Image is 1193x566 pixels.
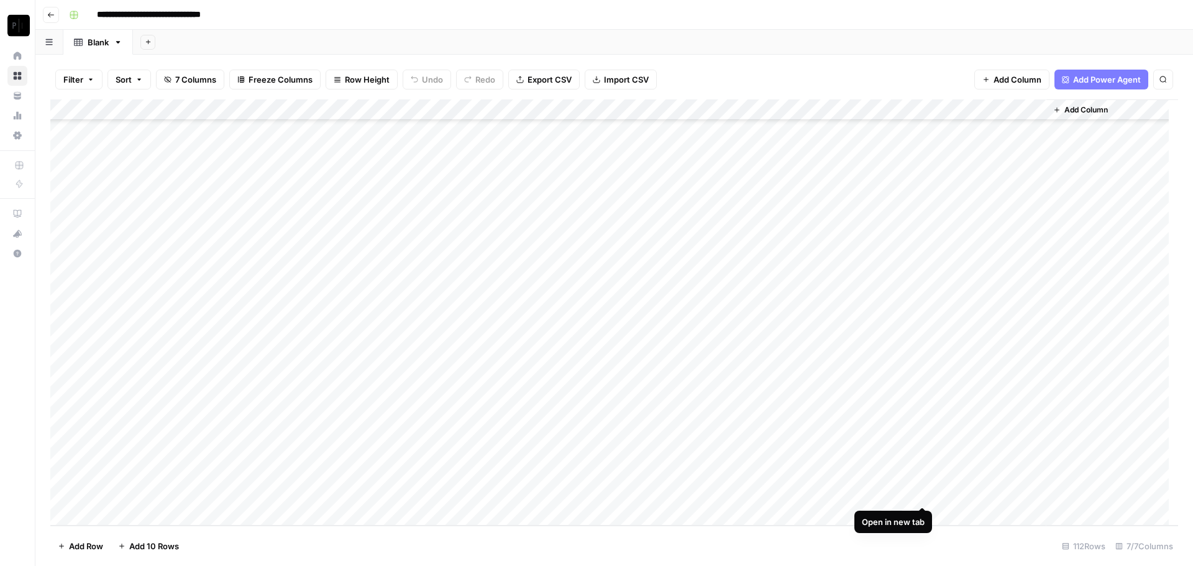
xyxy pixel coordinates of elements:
[403,70,451,89] button: Undo
[249,73,313,86] span: Freeze Columns
[7,126,27,145] a: Settings
[63,30,133,55] a: Blank
[7,46,27,66] a: Home
[1048,102,1113,118] button: Add Column
[1064,104,1108,116] span: Add Column
[7,106,27,126] a: Usage
[175,73,216,86] span: 7 Columns
[69,540,103,552] span: Add Row
[422,73,443,86] span: Undo
[994,73,1041,86] span: Add Column
[7,224,27,244] button: What's new?
[55,70,103,89] button: Filter
[8,224,27,243] div: What's new?
[345,73,390,86] span: Row Height
[7,244,27,263] button: Help + Support
[1057,536,1110,556] div: 112 Rows
[7,204,27,224] a: AirOps Academy
[229,70,321,89] button: Freeze Columns
[116,73,132,86] span: Sort
[156,70,224,89] button: 7 Columns
[1054,70,1148,89] button: Add Power Agent
[862,516,925,528] div: Open in new tab
[7,66,27,86] a: Browse
[7,86,27,106] a: Your Data
[326,70,398,89] button: Row Height
[88,36,109,48] div: Blank
[508,70,580,89] button: Export CSV
[129,540,179,552] span: Add 10 Rows
[475,73,495,86] span: Redo
[585,70,657,89] button: Import CSV
[604,73,649,86] span: Import CSV
[7,10,27,41] button: Workspace: Paragon Intel - Copyediting
[50,536,111,556] button: Add Row
[1110,536,1178,556] div: 7/7 Columns
[111,536,186,556] button: Add 10 Rows
[63,73,83,86] span: Filter
[974,70,1049,89] button: Add Column
[456,70,503,89] button: Redo
[1073,73,1141,86] span: Add Power Agent
[7,14,30,37] img: Paragon Intel - Copyediting Logo
[107,70,151,89] button: Sort
[528,73,572,86] span: Export CSV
